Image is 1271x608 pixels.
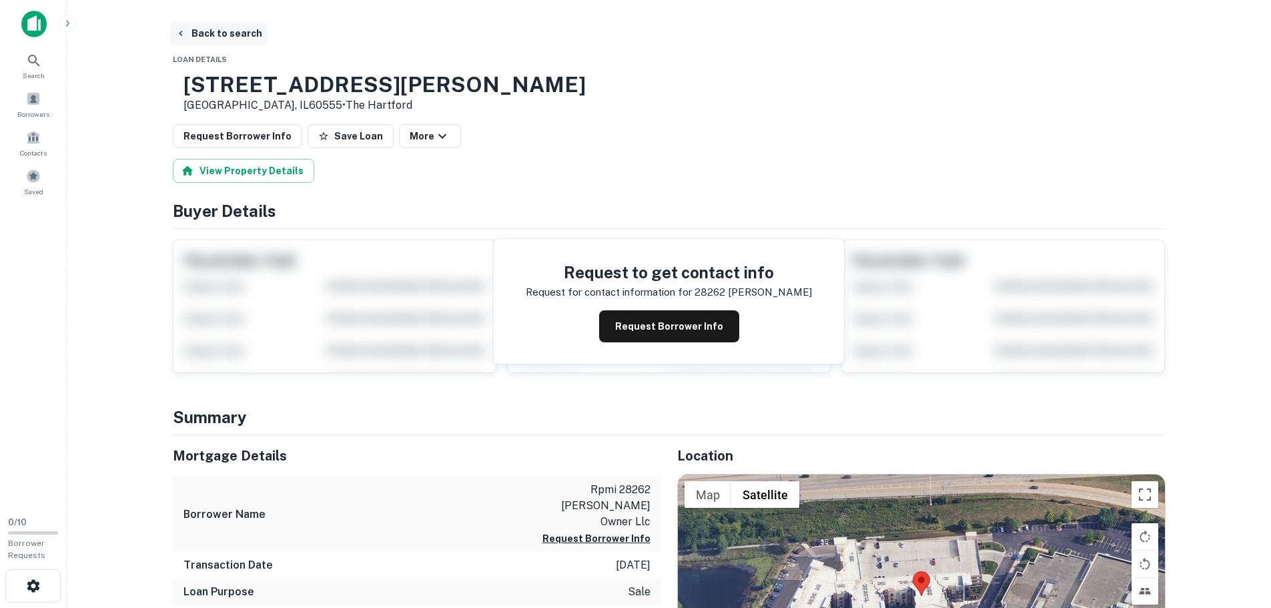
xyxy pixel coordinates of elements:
[183,72,586,97] h3: [STREET_ADDRESS][PERSON_NAME]
[616,557,651,573] p: [DATE]
[17,109,49,119] span: Borrowers
[399,124,461,148] button: More
[183,97,586,113] p: [GEOGRAPHIC_DATA], IL60555 •
[183,507,266,523] h6: Borrower Name
[24,186,43,197] span: Saved
[170,21,268,45] button: Back to search
[308,124,394,148] button: Save Loan
[1132,481,1158,508] button: Toggle fullscreen view
[346,99,412,111] a: The Hartford
[8,517,27,527] span: 0 / 10
[173,55,227,63] span: Loan Details
[4,164,63,200] a: Saved
[4,86,63,122] a: Borrowers
[21,11,47,37] img: capitalize-icon.png
[173,405,1166,429] h4: Summary
[20,147,47,158] span: Contacts
[173,124,302,148] button: Request Borrower Info
[23,70,45,81] span: Search
[542,531,651,547] button: Request Borrower Info
[1204,501,1271,565] iframe: Chat Widget
[1132,551,1158,577] button: Rotate map counterclockwise
[526,284,692,300] p: Request for contact information for
[628,584,651,600] p: sale
[530,482,651,530] p: rpmi 28262 [PERSON_NAME] owner llc
[1132,523,1158,550] button: Rotate map clockwise
[599,310,739,342] button: Request Borrower Info
[4,47,63,83] a: Search
[526,260,812,284] h4: Request to get contact info
[677,446,1166,466] h5: Location
[4,125,63,161] a: Contacts
[173,446,661,466] h5: Mortgage Details
[173,159,314,183] button: View Property Details
[1132,578,1158,605] button: Tilt map
[685,481,731,508] button: Show street map
[173,199,1166,223] h4: Buyer Details
[183,557,273,573] h6: Transaction Date
[731,481,799,508] button: Show satellite imagery
[8,539,45,560] span: Borrower Requests
[695,284,812,300] p: 28262 [PERSON_NAME]
[183,584,254,600] h6: Loan Purpose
